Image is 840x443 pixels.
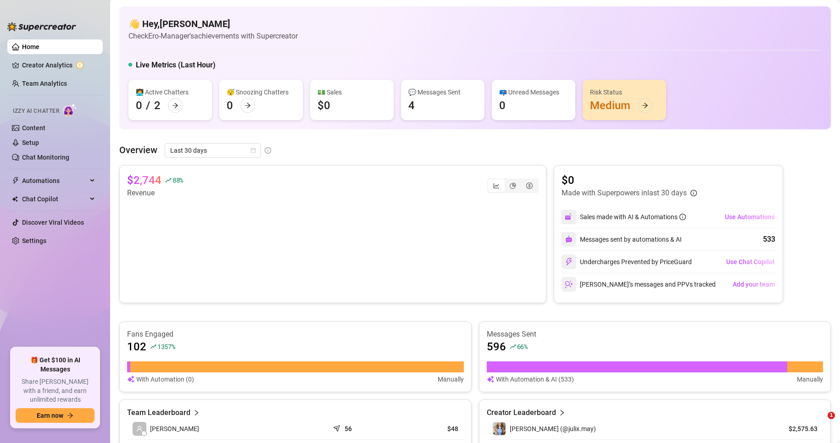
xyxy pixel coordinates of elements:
[797,374,823,384] article: Manually
[127,339,146,354] article: 102
[22,237,46,244] a: Settings
[136,98,142,113] div: 0
[250,148,256,153] span: calendar
[776,424,818,433] article: $2,575.63
[590,87,659,97] div: Risk Status
[119,143,157,157] article: Overview
[562,173,697,188] article: $0
[127,173,161,188] article: $2,744
[809,412,831,434] iframe: Intercom live chat
[22,58,95,72] a: Creator Analytics exclamation-circle
[128,30,298,42] article: Check Ero-Manager's achievements with Supercreator
[438,374,464,384] article: Manually
[150,343,156,350] span: rise
[496,374,574,384] article: With Automation & AI (533)
[127,188,183,199] article: Revenue
[193,407,200,418] span: right
[154,98,161,113] div: 2
[317,87,386,97] div: 💵 Sales
[510,425,596,432] span: [PERSON_NAME] (@julix.may)
[487,339,506,354] article: 596
[265,147,271,154] span: info-circle
[317,98,330,113] div: $0
[408,87,477,97] div: 💬 Messages Sent
[16,408,95,423] button: Earn nowarrow-right
[726,255,775,269] button: Use Chat Copilot
[726,258,775,266] span: Use Chat Copilot
[732,277,775,292] button: Add your team
[165,177,172,183] span: rise
[227,98,233,113] div: 0
[16,356,95,374] span: 🎁 Get $100 in AI Messages
[22,173,87,188] span: Automations
[510,183,516,189] span: pie-chart
[679,214,686,220] span: info-circle
[559,407,565,418] span: right
[136,374,194,384] article: With Automation (0)
[562,255,692,269] div: Undercharges Prevented by PriceGuard
[22,219,84,226] a: Discover Viral Videos
[725,213,775,221] span: Use Automations
[562,188,687,199] article: Made with Superpowers in last 30 days
[16,377,95,404] span: Share [PERSON_NAME] with a friend, and earn unlimited rewards
[487,374,494,384] img: svg%3e
[565,236,573,243] img: svg%3e
[22,43,39,50] a: Home
[565,258,573,266] img: svg%3e
[227,87,295,97] div: 😴 Snoozing Chatters
[245,102,251,109] span: arrow-right
[136,60,216,71] h5: Live Metrics (Last Hour)
[690,190,697,196] span: info-circle
[499,98,506,113] div: 0
[763,234,775,245] div: 533
[12,177,19,184] span: thunderbolt
[345,424,352,433] article: 56
[22,124,45,132] a: Content
[724,210,775,224] button: Use Automations
[67,412,73,419] span: arrow-right
[487,329,823,339] article: Messages Sent
[37,412,63,419] span: Earn now
[487,407,556,418] article: Creator Leaderboard
[580,212,686,222] div: Sales made with AI & Automations
[510,343,516,350] span: rise
[13,107,59,116] span: Izzy AI Chatter
[127,329,464,339] article: Fans Engaged
[493,183,500,189] span: line-chart
[172,176,183,184] span: 88 %
[733,281,775,288] span: Add your team
[487,178,539,193] div: segmented control
[136,87,205,97] div: 👩‍💻 Active Chatters
[828,412,835,419] span: 1
[150,424,199,434] span: [PERSON_NAME]
[63,103,77,116] img: AI Chatter
[22,80,67,87] a: Team Analytics
[517,342,528,351] span: 66 %
[128,17,298,30] h4: 👋 Hey, [PERSON_NAME]
[499,87,568,97] div: 📪 Unread Messages
[157,342,175,351] span: 1357 %
[402,424,458,433] article: $48
[493,422,506,435] img: Julia (@julix.may)
[172,102,178,109] span: arrow-right
[127,407,190,418] article: Team Leaderboard
[408,98,415,113] div: 4
[642,102,648,109] span: arrow-right
[565,280,573,288] img: svg%3e
[7,22,76,31] img: logo-BBDzfeDw.svg
[22,192,87,206] span: Chat Copilot
[562,232,682,247] div: Messages sent by automations & AI
[562,277,716,292] div: [PERSON_NAME]’s messages and PPVs tracked
[565,213,573,221] img: svg%3e
[136,426,143,432] span: user
[22,139,39,146] a: Setup
[170,144,256,157] span: Last 30 days
[333,423,342,432] span: send
[526,183,533,189] span: dollar-circle
[12,196,18,202] img: Chat Copilot
[127,374,134,384] img: svg%3e
[22,154,69,161] a: Chat Monitoring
